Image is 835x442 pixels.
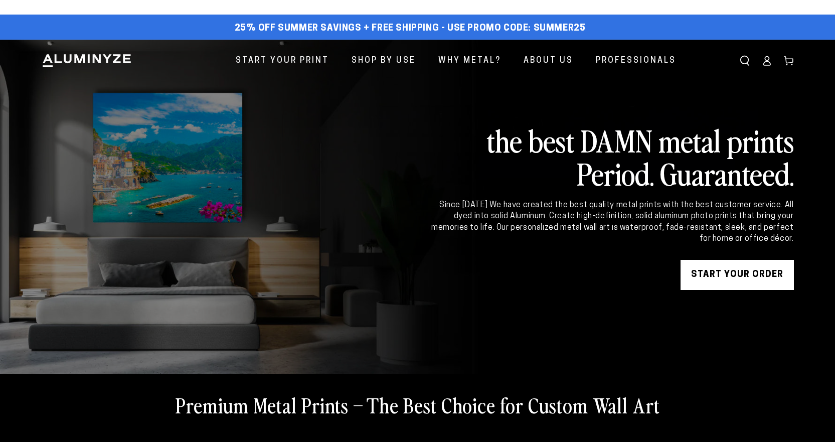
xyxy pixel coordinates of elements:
[588,48,684,74] a: Professionals
[596,54,676,68] span: Professionals
[176,392,660,418] h2: Premium Metal Prints – The Best Choice for Custom Wall Art
[681,260,794,290] a: START YOUR Order
[236,54,329,68] span: Start Your Print
[235,23,586,34] span: 25% off Summer Savings + Free Shipping - Use Promo Code: SUMMER25
[524,54,573,68] span: About Us
[228,48,337,74] a: Start Your Print
[430,123,794,190] h2: the best DAMN metal prints Period. Guaranteed.
[430,200,794,245] div: Since [DATE] We have created the best quality metal prints with the best customer service. All dy...
[352,54,416,68] span: Shop By Use
[42,53,132,68] img: Aluminyze
[438,54,501,68] span: Why Metal?
[516,48,581,74] a: About Us
[431,48,509,74] a: Why Metal?
[344,48,423,74] a: Shop By Use
[734,50,756,72] summary: Search our site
